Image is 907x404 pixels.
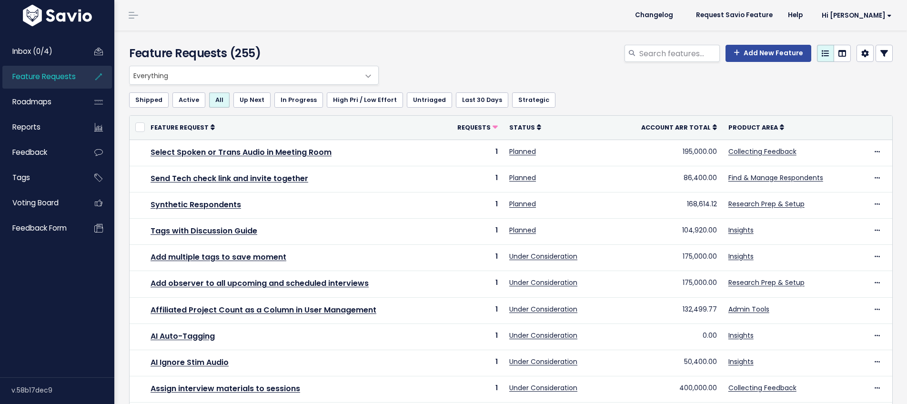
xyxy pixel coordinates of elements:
td: 1 [440,192,504,218]
a: Insights [728,252,754,261]
a: Request Savio Feature [688,8,780,22]
span: Feedback [12,147,47,157]
a: Find & Manage Respondents [728,173,823,182]
td: 0.00 [615,323,723,350]
a: Product Area [728,122,784,132]
a: Strategic [512,92,555,108]
a: Planned [509,225,536,235]
a: Under Consideration [509,331,577,340]
span: Roadmaps [12,97,51,107]
a: Feedback form [2,217,79,239]
a: Synthetic Respondents [151,199,241,210]
span: Everything [129,66,379,85]
a: Reports [2,116,79,138]
a: Insights [728,225,754,235]
td: 1 [440,323,504,350]
a: Feature Requests [2,66,79,88]
h4: Feature Requests (255) [129,45,374,62]
span: Feature Request [151,123,209,131]
td: 400,000.00 [615,376,723,403]
a: Assign interview materials to sessions [151,383,300,394]
span: Product Area [728,123,778,131]
a: Under Consideration [509,304,577,314]
span: Tags [12,172,30,182]
a: Untriaged [407,92,452,108]
a: Select Spoken or Trans Audio in Meeting Room [151,147,332,158]
a: Under Consideration [509,357,577,366]
a: Under Consideration [509,252,577,261]
td: 175,000.00 [615,271,723,297]
td: 1 [440,245,504,271]
span: Everything [130,66,359,84]
img: logo-white.9d6f32f41409.svg [20,5,94,26]
span: Feature Requests [12,71,76,81]
a: Active [172,92,205,108]
a: Admin Tools [728,304,769,314]
a: Collecting Feedback [728,147,796,156]
a: Send Tech check link and invite together [151,173,308,184]
a: Up Next [233,92,271,108]
span: Feedback form [12,223,67,233]
a: Roadmaps [2,91,79,113]
a: Voting Board [2,192,79,214]
span: Account ARR Total [641,123,711,131]
a: Hi [PERSON_NAME] [810,8,899,23]
a: Research Prep & Setup [728,278,805,287]
span: Changelog [635,12,673,19]
a: Under Consideration [509,383,577,393]
a: Requests [457,122,498,132]
a: All [209,92,230,108]
td: 1 [440,219,504,245]
span: Reports [12,122,40,132]
a: Under Consideration [509,278,577,287]
a: Research Prep & Setup [728,199,805,209]
a: Planned [509,173,536,182]
td: 1 [440,140,504,166]
td: 1 [440,271,504,297]
span: Status [509,123,535,131]
td: 1 [440,350,504,376]
a: Account ARR Total [641,122,717,132]
td: 175,000.00 [615,245,723,271]
a: Planned [509,199,536,209]
td: 1 [440,297,504,323]
a: In Progress [274,92,323,108]
a: Shipped [129,92,169,108]
td: 1 [440,376,504,403]
td: 132,499.77 [615,297,723,323]
span: Hi [PERSON_NAME] [822,12,892,19]
a: Affiliated Project Count as a Column in User Management [151,304,376,315]
a: Tags [2,167,79,189]
span: Inbox (0/4) [12,46,52,56]
a: Feedback [2,141,79,163]
a: AI Auto-Tagging [151,331,215,342]
a: AI Ignore Stim Audio [151,357,229,368]
td: 168,614.12 [615,192,723,218]
td: 50,400.00 [615,350,723,376]
td: 195,000.00 [615,140,723,166]
a: High Pri / Low Effort [327,92,403,108]
span: Voting Board [12,198,59,208]
a: Add multiple tags to save moment [151,252,286,263]
div: v.58b17dec9 [11,378,114,403]
td: 86,400.00 [615,166,723,192]
span: Requests [457,123,491,131]
a: Help [780,8,810,22]
td: 1 [440,166,504,192]
td: 104,920.00 [615,219,723,245]
a: Add New Feature [726,45,811,62]
a: Insights [728,331,754,340]
a: Planned [509,147,536,156]
a: Feature Request [151,122,215,132]
a: Collecting Feedback [728,383,796,393]
input: Search features... [638,45,720,62]
a: Add observer to all upcoming and scheduled interviews [151,278,369,289]
a: Insights [728,357,754,366]
a: Status [509,122,541,132]
a: Last 30 Days [456,92,508,108]
a: Inbox (0/4) [2,40,79,62]
a: Tags with Discussion Guide [151,225,257,236]
ul: Filter feature requests [129,92,893,108]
